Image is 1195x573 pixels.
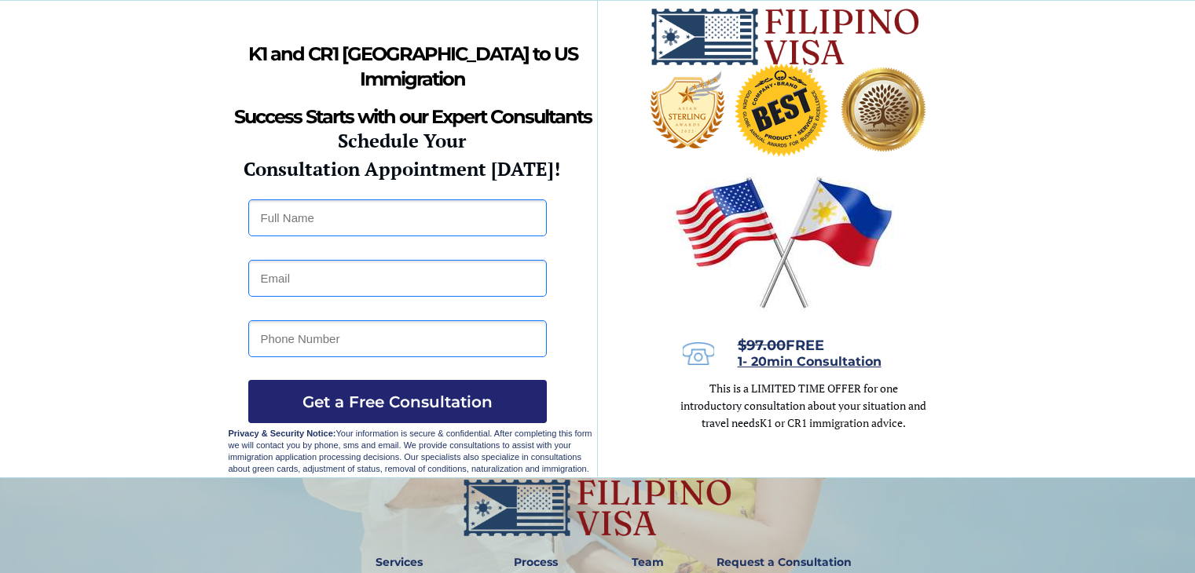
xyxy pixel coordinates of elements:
[717,555,852,569] strong: Request a Consultation
[248,199,547,236] input: Full Name
[680,381,926,430] span: This is a LIMITED TIME OFFER for one introductory consultation about your situation and travel needs
[248,380,547,423] button: Get a Free Consultation
[229,429,336,438] strong: Privacy & Security Notice:
[248,392,547,411] span: Get a Free Consultation
[738,356,882,368] a: 1- 20min Consultation
[760,415,906,430] span: K1 or CR1 immigration advice.
[738,337,824,354] span: FREE
[244,156,560,181] strong: Consultation Appointment [DATE]!
[738,354,882,369] span: 1- 20min Consultation
[376,555,423,569] strong: Services
[338,128,466,153] strong: Schedule Your
[248,320,547,357] input: Phone Number
[248,260,547,297] input: Email
[248,42,577,90] strong: K1 and CR1 [GEOGRAPHIC_DATA] to US Immigration
[229,429,592,473] span: Your information is secure & confidential. After completing this form we will contact you by phon...
[632,555,664,569] strong: Team
[738,337,786,354] s: $97.00
[514,555,558,569] strong: Process
[234,105,592,128] strong: Success Starts with our Expert Consultants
